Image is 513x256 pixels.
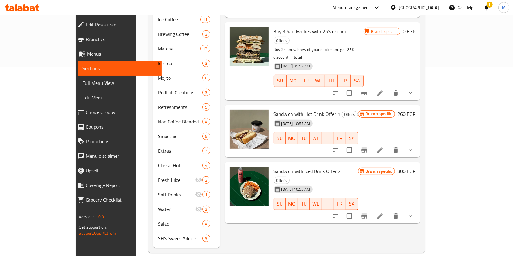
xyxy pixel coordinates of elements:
div: Refreshments5 [153,100,220,114]
span: [DATE] 09:53 AM [279,63,313,69]
span: Mojito [158,74,202,81]
img: Sandwich with Iced Drink Offer 2 [230,167,269,206]
span: Soft Drinks [158,191,195,198]
span: 2 [203,206,210,212]
span: TU [300,134,308,143]
button: SA [351,75,363,87]
span: Sandwich with Hot Drink Offer 1 [274,109,340,119]
div: Water2 [153,202,220,216]
span: Full Menu View [82,79,157,87]
button: TH [322,132,334,144]
div: Fresh Juice2 [153,173,220,187]
span: 6 [203,75,210,81]
span: SA [348,199,356,208]
button: show more [403,209,418,223]
div: Ice Coffee [158,16,200,23]
span: Edit Restaurant [86,21,157,28]
span: MO [288,134,295,143]
button: TH [325,75,338,87]
span: TU [302,76,310,85]
button: SU [274,75,287,87]
div: Menu-management [333,4,370,11]
img: Buy 3 Sandwiches with 25% discount [230,27,269,66]
div: Ice Tea [158,60,202,67]
span: 3 [203,148,210,154]
span: Sections [82,65,157,72]
h6: 300 EGP [397,167,415,175]
div: items [202,60,210,67]
span: Menus [87,50,157,57]
span: Classic Hot [158,162,202,169]
button: TU [298,132,310,144]
span: 4 [203,119,210,125]
div: items [202,118,210,125]
span: Non Coffee Blended [158,118,202,125]
button: TU [298,198,310,210]
button: FR [334,132,346,144]
div: Matcha [158,45,200,52]
div: items [200,16,210,23]
span: Buy 3 Sandwiches with 25% discount [274,27,350,36]
span: Smoothie [158,133,202,140]
span: TH [324,199,332,208]
span: 4 [203,221,210,227]
button: delete [389,143,403,157]
span: Refreshments [158,103,202,111]
span: Grocery Checklist [86,196,157,203]
span: Offers [274,37,289,44]
span: 1.0.0 [95,213,104,221]
div: SH's Sweet Addicts [158,235,202,242]
span: SA [348,134,356,143]
button: SU [274,198,286,210]
a: Coverage Report [72,178,162,192]
span: 2 [203,177,210,183]
span: WE [315,76,323,85]
span: Branch specific [363,168,395,174]
span: TH [327,76,335,85]
a: Grocery Checklist [72,192,162,207]
span: MO [289,76,297,85]
span: Menu disclaimer [86,152,157,160]
div: items [202,133,210,140]
span: 5 [203,104,210,110]
span: TU [300,199,308,208]
svg: Show Choices [407,213,414,220]
span: Water [158,206,195,213]
button: delete [389,209,403,223]
a: Choice Groups [72,105,162,119]
button: sort-choices [328,209,343,223]
div: Non Coffee Blended4 [153,114,220,129]
span: 5 [203,133,210,139]
a: Promotions [72,134,162,149]
div: items [200,45,210,52]
div: Extras [158,147,202,154]
span: 1 [203,192,210,198]
div: Salad [158,220,202,227]
a: Coupons [72,119,162,134]
div: Extras3 [153,144,220,158]
span: 11 [201,17,210,22]
span: 4 [203,163,210,168]
button: Branch-specific-item [357,209,372,223]
a: Branches [72,32,162,47]
span: 3 [203,31,210,37]
div: Brewing Coffee [158,30,202,38]
span: Version: [79,213,94,221]
div: Matcha12 [153,41,220,56]
span: Branch specific [369,29,400,34]
span: FR [337,199,344,208]
h6: 260 EGP [397,110,415,118]
button: delete [389,86,403,100]
span: Offers [342,111,358,118]
span: FR [337,134,344,143]
span: M [502,4,506,11]
button: TU [299,75,312,87]
p: Buy 3 sandwiches of your choice and get 25% discount in total [274,46,364,61]
a: Edit Restaurant [72,17,162,32]
div: items [202,176,210,184]
span: FR [340,76,348,85]
span: Upsell [86,167,157,174]
span: WE [312,134,319,143]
